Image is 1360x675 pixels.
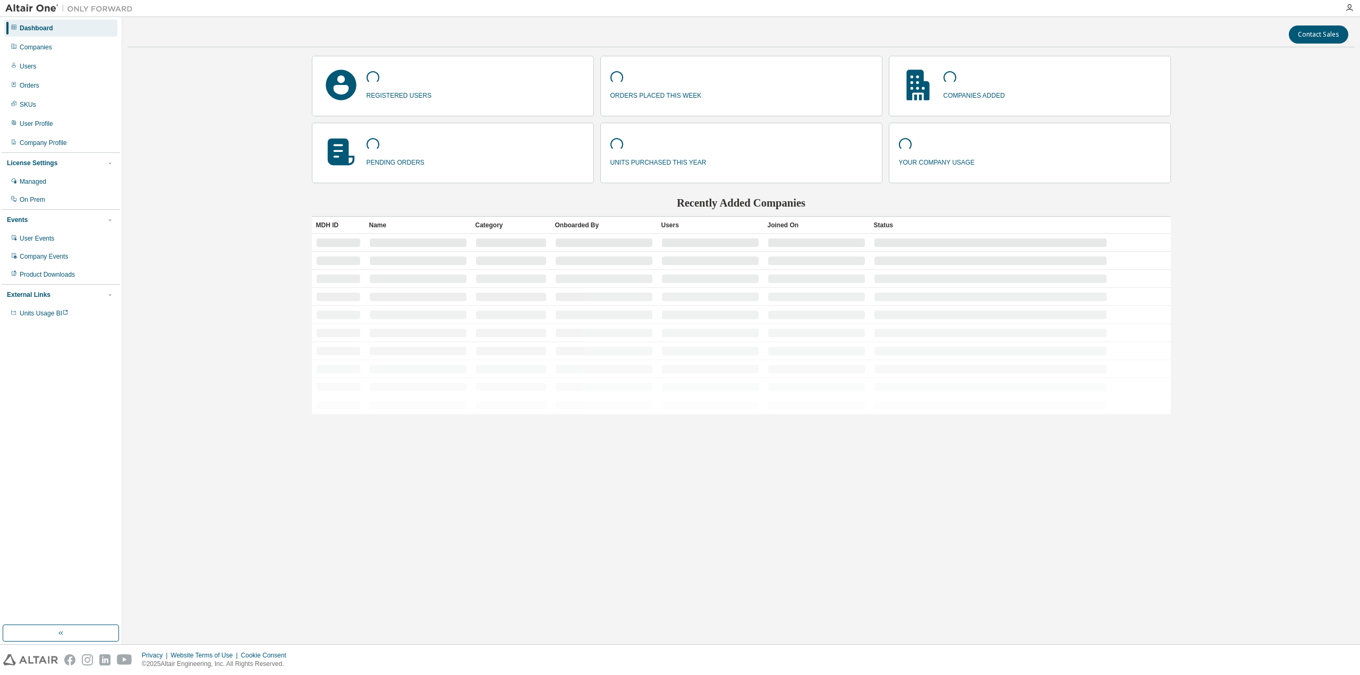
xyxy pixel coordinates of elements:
[64,654,75,665] img: facebook.svg
[1289,25,1348,44] button: Contact Sales
[316,217,361,234] div: MDH ID
[20,24,53,32] div: Dashboard
[3,654,58,665] img: altair_logo.svg
[7,290,50,299] div: External Links
[943,88,1005,100] p: companies added
[20,43,52,52] div: Companies
[142,651,171,660] div: Privacy
[7,159,57,167] div: License Settings
[475,217,547,234] div: Category
[241,651,292,660] div: Cookie Consent
[20,270,75,279] div: Product Downloads
[20,139,67,147] div: Company Profile
[20,62,36,71] div: Users
[312,196,1171,210] h2: Recently Added Companies
[610,88,702,100] p: orders placed this week
[369,217,467,234] div: Name
[768,217,865,234] div: Joined On
[117,654,132,665] img: youtube.svg
[7,216,28,224] div: Events
[142,660,293,669] p: © 2025 Altair Engineering, Inc. All Rights Reserved.
[20,81,39,90] div: Orders
[5,3,138,14] img: Altair One
[899,155,975,167] p: your company usage
[874,217,1107,234] div: Status
[367,155,424,167] p: pending orders
[20,177,46,186] div: Managed
[555,217,653,234] div: Onboarded By
[20,100,36,109] div: SKUs
[610,155,707,167] p: units purchased this year
[20,252,68,261] div: Company Events
[661,217,759,234] div: Users
[367,88,432,100] p: registered users
[82,654,93,665] img: instagram.svg
[20,310,69,317] span: Units Usage BI
[20,234,54,243] div: User Events
[171,651,241,660] div: Website Terms of Use
[99,654,110,665] img: linkedin.svg
[20,195,45,204] div: On Prem
[20,119,53,128] div: User Profile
